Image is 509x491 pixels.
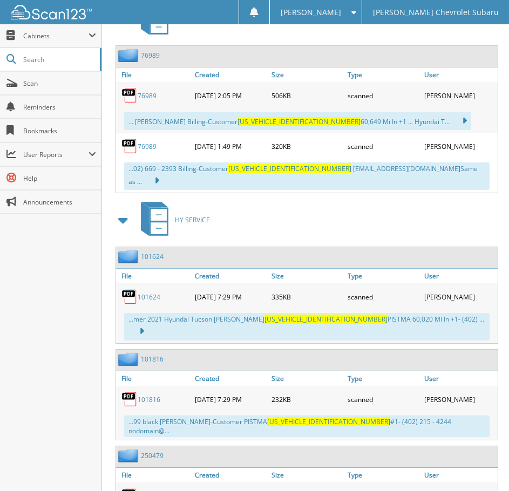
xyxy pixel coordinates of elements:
a: Created [192,67,268,82]
div: [DATE] 7:29 PM [192,388,268,410]
div: 335KB [269,286,345,308]
span: Reminders [23,103,96,112]
a: Type [345,371,421,386]
a: 250479 [141,451,164,460]
img: folder2.png [118,352,141,366]
div: [PERSON_NAME] [422,135,498,157]
a: Created [192,371,268,386]
div: ... [PERSON_NAME] Billing-Customer 60,649 Mi In +1 ... Hyundai T... [124,112,471,130]
div: [DATE] 7:29 PM [192,286,268,308]
img: scan123-logo-white.svg [11,5,92,19]
span: Bookmarks [23,126,96,135]
span: HY SERVICE [175,215,210,224]
a: Size [269,468,345,482]
a: 101816 [141,354,164,364]
span: [PERSON_NAME] [281,9,341,16]
img: PDF.png [121,289,138,305]
div: scanned [345,85,421,106]
div: [PERSON_NAME] [422,85,498,106]
img: folder2.png [118,449,141,462]
a: 101624 [138,292,160,302]
a: User [422,269,498,283]
a: 101624 [141,252,164,261]
div: ...99 black [PERSON_NAME]-Customer PISTMA #1- (402) 215 - 4244 nodomain@... [124,415,490,437]
a: 76989 [138,91,157,100]
div: 232KB [269,388,345,410]
span: Scan [23,79,96,88]
img: folder2.png [118,250,141,263]
div: [PERSON_NAME] [422,388,498,410]
a: User [422,468,498,482]
a: Created [192,269,268,283]
div: ...02) 669 - 2393 Billing-Customer [EMAIL_ADDRESS][DOMAIN_NAME] Same as ... [124,162,490,190]
div: ...mer 2021 Hyundai Tucson [PERSON_NAME] PISTMA 60,020 Mi In +1- (402) ... [124,313,490,340]
a: User [422,371,498,386]
div: scanned [345,135,421,157]
a: File [116,371,192,386]
span: [PERSON_NAME] Chevrolet Subaru [373,9,499,16]
div: 320KB [269,135,345,157]
a: Type [345,269,421,283]
div: [DATE] 1:49 PM [192,135,268,157]
div: [DATE] 2:05 PM [192,85,268,106]
span: Announcements [23,197,96,207]
img: PDF.png [121,391,138,407]
a: Created [192,468,268,482]
img: PDF.png [121,138,138,154]
a: Type [345,67,421,82]
a: 76989 [141,51,160,60]
a: File [116,468,192,482]
span: [US_VEHICLE_IDENTIFICATION_NUMBER] [237,117,361,126]
div: scanned [345,286,421,308]
span: Cabinets [23,31,89,40]
a: Size [269,67,345,82]
a: Size [269,371,345,386]
div: scanned [345,388,421,410]
span: [US_VEHICLE_IDENTIFICATION_NUMBER] [264,315,388,324]
span: [US_VEHICLE_IDENTIFICATION_NUMBER] [267,417,390,426]
a: File [116,269,192,283]
a: Size [269,269,345,283]
iframe: Chat Widget [455,439,509,491]
img: PDF.png [121,87,138,104]
a: User [422,67,498,82]
a: HY SERVICE [134,199,210,241]
div: [PERSON_NAME] [422,286,498,308]
img: folder2.png [118,49,141,62]
a: Type [345,468,421,482]
span: [US_VEHICLE_IDENTIFICATION_NUMBER] [228,164,351,173]
span: Search [23,55,94,64]
div: 506KB [269,85,345,106]
a: 76989 [138,142,157,151]
a: 101816 [138,395,160,404]
span: Help [23,174,96,183]
span: User Reports [23,150,89,159]
a: File [116,67,192,82]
